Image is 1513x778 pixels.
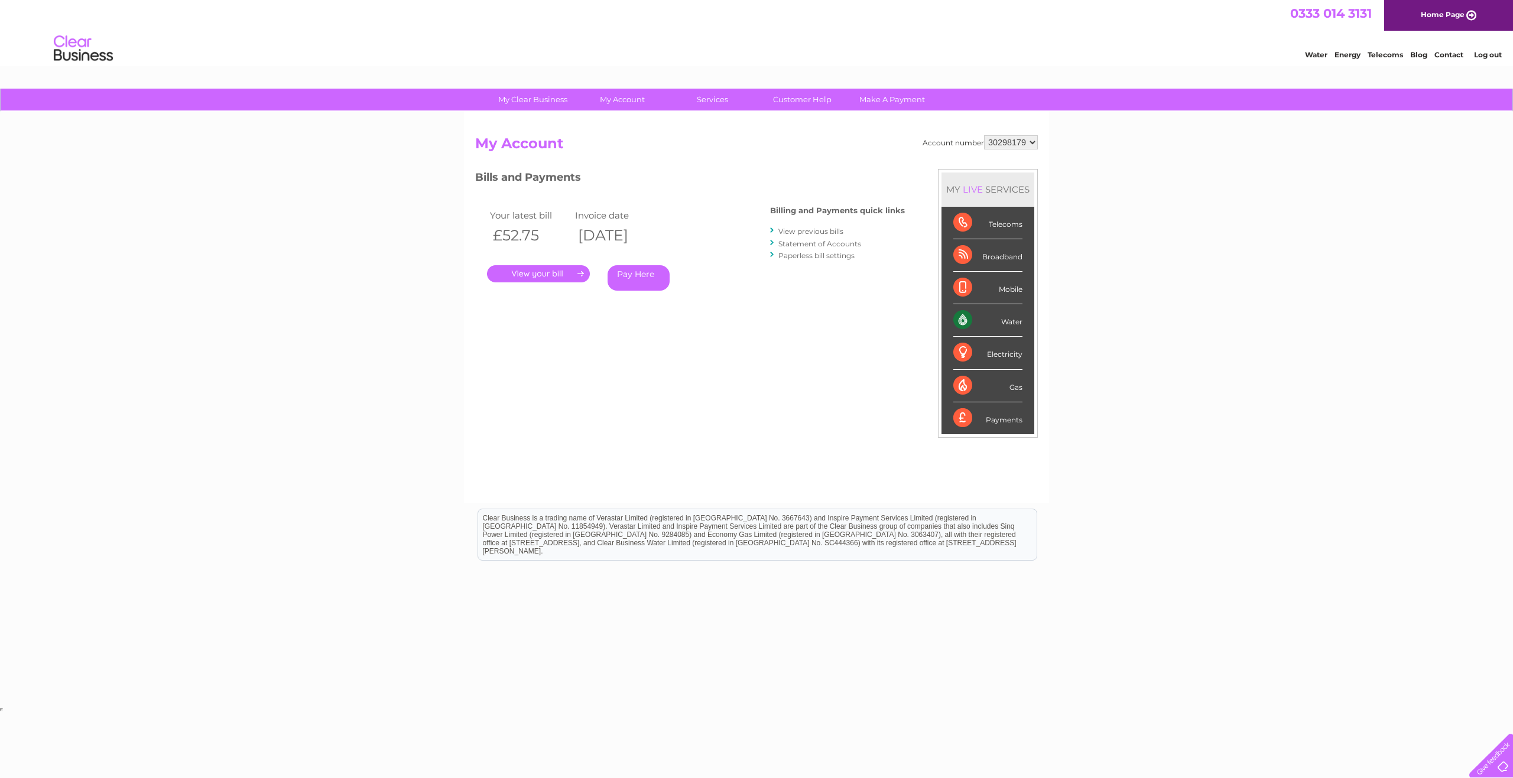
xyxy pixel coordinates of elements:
[478,6,1037,57] div: Clear Business is a trading name of Verastar Limited (registered in [GEOGRAPHIC_DATA] No. 3667643...
[778,251,855,260] a: Paperless bill settings
[960,184,985,195] div: LIVE
[475,169,905,190] h3: Bills and Payments
[770,206,905,215] h4: Billing and Payments quick links
[778,239,861,248] a: Statement of Accounts
[487,265,590,282] a: .
[487,223,572,248] th: £52.75
[843,89,941,110] a: Make A Payment
[953,304,1022,337] div: Water
[487,207,572,223] td: Your latest bill
[475,135,1038,158] h2: My Account
[953,370,1022,402] div: Gas
[1368,50,1403,59] a: Telecoms
[664,89,761,110] a: Services
[572,223,657,248] th: [DATE]
[484,89,582,110] a: My Clear Business
[53,31,113,67] img: logo.png
[1474,50,1502,59] a: Log out
[1434,50,1463,59] a: Contact
[1335,50,1361,59] a: Energy
[1305,50,1327,59] a: Water
[953,337,1022,369] div: Electricity
[953,207,1022,239] div: Telecoms
[1410,50,1427,59] a: Blog
[754,89,851,110] a: Customer Help
[572,207,657,223] td: Invoice date
[953,239,1022,272] div: Broadband
[1290,6,1372,21] a: 0333 014 3131
[778,227,843,236] a: View previous bills
[953,272,1022,304] div: Mobile
[953,402,1022,434] div: Payments
[574,89,671,110] a: My Account
[923,135,1038,149] div: Account number
[608,265,670,291] a: Pay Here
[941,172,1034,206] div: MY SERVICES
